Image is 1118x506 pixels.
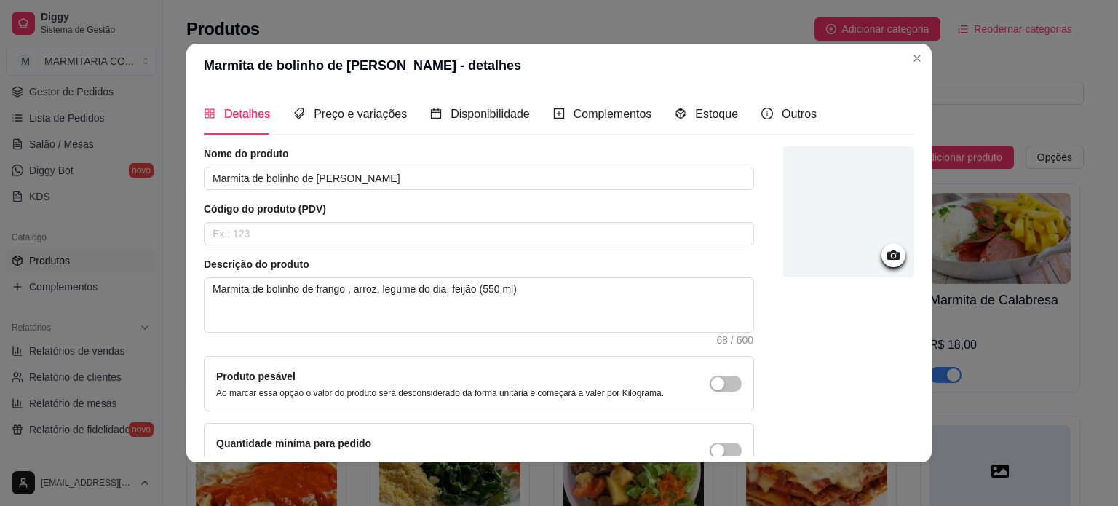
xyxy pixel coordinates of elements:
button: Close [905,47,929,70]
p: Ao marcar essa opção o valor do produto será desconsiderado da forma unitária e começará a valer ... [216,387,664,399]
span: Disponibilidade [451,108,530,120]
article: Código do produto (PDV) [204,202,754,216]
span: calendar [430,108,442,119]
label: Quantidade miníma para pedido [216,438,371,449]
span: Preço e variações [314,108,407,120]
header: Marmita de bolinho de [PERSON_NAME] - detalhes [186,44,932,87]
span: Outros [782,108,817,120]
span: Complementos [574,108,652,120]
textarea: Marmita de bolinho de frango , arroz, legume do dia, feijão (550 ml) [205,278,753,332]
article: Descrição do produto [204,257,754,272]
span: appstore [204,108,215,119]
label: Produto pesável [216,371,296,382]
input: Ex.: 123 [204,222,754,245]
p: Ao habilitar seus clientes terão que pedir uma quantidade miníma desse produto. [216,454,531,466]
article: Nome do produto [204,146,754,161]
span: code-sandbox [675,108,686,119]
span: info-circle [761,108,773,119]
span: tags [293,108,305,119]
input: Ex.: Hamburguer de costela [204,167,754,190]
span: Detalhes [224,108,270,120]
span: Estoque [695,108,738,120]
span: plus-square [553,108,565,119]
